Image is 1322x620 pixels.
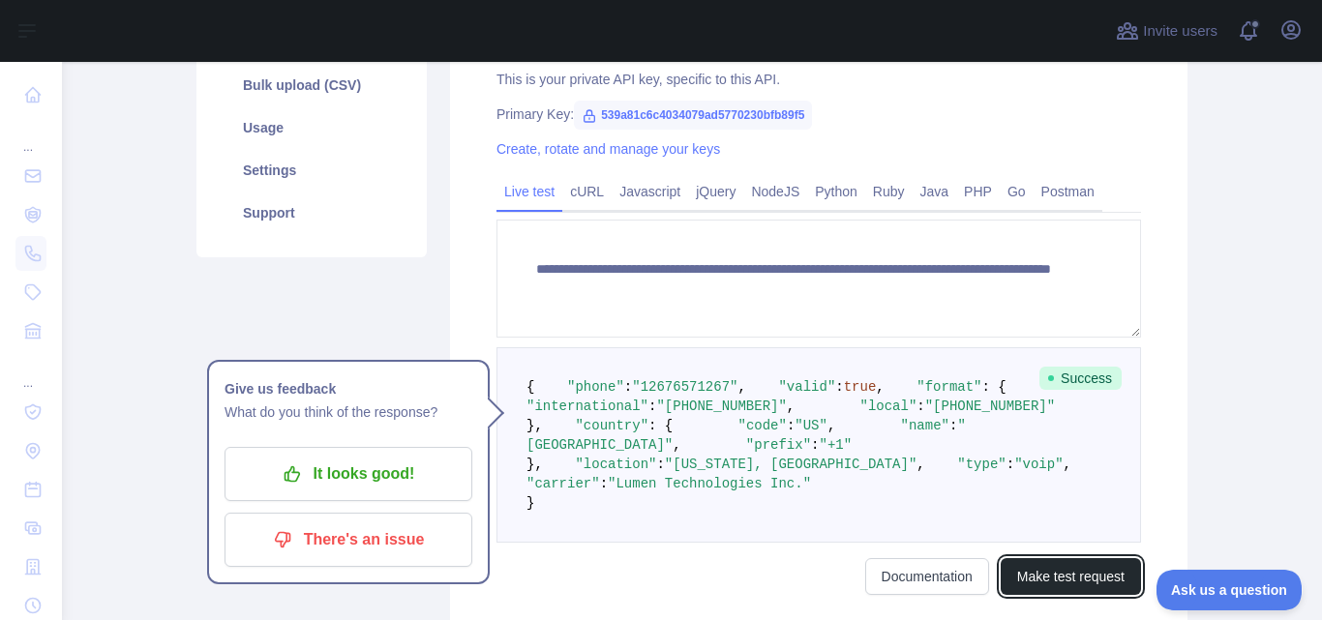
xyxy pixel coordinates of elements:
span: "local" [859,399,916,414]
span: true [844,379,877,395]
span: , [916,457,924,472]
a: PHP [956,176,1000,207]
span: "US" [795,418,827,433]
span: "Lumen Technologies Inc." [608,476,811,491]
span: : [648,399,656,414]
a: Create, rotate and manage your keys [496,141,720,157]
a: Javascript [612,176,688,207]
div: Primary Key: [496,104,1141,124]
span: { [526,379,534,395]
span: , [1064,457,1071,472]
a: cURL [562,176,612,207]
span: "12676571267" [632,379,737,395]
span: "name" [901,418,949,433]
span: : [916,399,924,414]
span: Success [1039,367,1122,390]
p: There's an issue [239,523,458,556]
span: : [949,418,957,433]
span: , [787,399,795,414]
span: "country" [575,418,648,433]
span: "code" [737,418,786,433]
a: Python [807,176,865,207]
iframe: Toggle Customer Support [1157,570,1303,610]
span: "[US_STATE], [GEOGRAPHIC_DATA]" [665,457,916,472]
span: "[PHONE_NUMBER]" [656,399,786,414]
button: There's an issue [225,513,472,567]
span: "+1" [819,437,852,453]
a: Support [220,192,404,234]
a: Postman [1034,176,1102,207]
a: jQuery [688,176,743,207]
span: : [835,379,843,395]
a: Live test [496,176,562,207]
div: ... [15,116,46,155]
span: : [1007,457,1014,472]
span: "format" [916,379,981,395]
span: : [656,457,664,472]
div: This is your private API key, specific to this API. [496,70,1141,89]
span: : [600,476,608,491]
a: NodeJS [743,176,807,207]
span: }, [526,457,543,472]
span: : { [648,418,673,433]
span: } [526,495,534,511]
button: Make test request [1001,558,1141,595]
span: "valid" [778,379,835,395]
span: : [787,418,795,433]
h1: Give us feedback [225,377,472,400]
span: }, [526,418,543,433]
span: "international" [526,399,648,414]
span: , [827,418,835,433]
span: "type" [957,457,1006,472]
span: , [673,437,680,453]
span: "location" [575,457,656,472]
a: Documentation [865,558,989,595]
span: : [811,437,819,453]
button: It looks good! [225,447,472,501]
a: Java [913,176,957,207]
span: : [624,379,632,395]
span: 539a81c6c4034079ad5770230bfb89f5 [574,101,812,130]
span: : { [982,379,1007,395]
span: Invite users [1143,20,1217,43]
span: "voip" [1014,457,1063,472]
p: It looks good! [239,458,458,490]
a: Ruby [865,176,913,207]
div: ... [15,352,46,391]
p: What do you think of the response? [225,400,472,424]
button: Invite users [1112,15,1221,46]
span: "phone" [567,379,624,395]
span: "[PHONE_NUMBER]" [925,399,1055,414]
span: "prefix" [746,437,811,453]
span: , [876,379,884,395]
a: Go [1000,176,1034,207]
span: , [737,379,745,395]
a: Usage [220,106,404,149]
span: "carrier" [526,476,600,491]
a: Bulk upload (CSV) [220,64,404,106]
a: Settings [220,149,404,192]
